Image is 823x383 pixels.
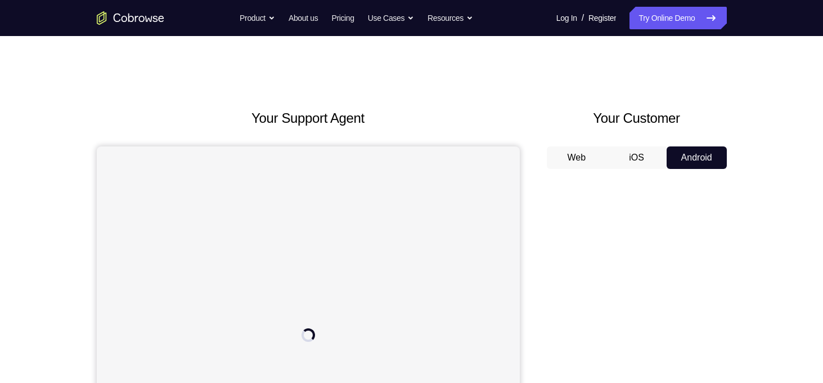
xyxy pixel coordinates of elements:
[629,7,726,29] a: Try Online Demo
[582,11,584,25] span: /
[368,7,414,29] button: Use Cases
[606,146,667,169] button: iOS
[97,108,520,128] h2: Your Support Agent
[97,11,164,25] a: Go to the home page
[556,7,577,29] a: Log In
[667,146,727,169] button: Android
[240,7,275,29] button: Product
[289,7,318,29] a: About us
[428,7,473,29] button: Resources
[547,146,607,169] button: Web
[588,7,616,29] a: Register
[331,7,354,29] a: Pricing
[547,108,727,128] h2: Your Customer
